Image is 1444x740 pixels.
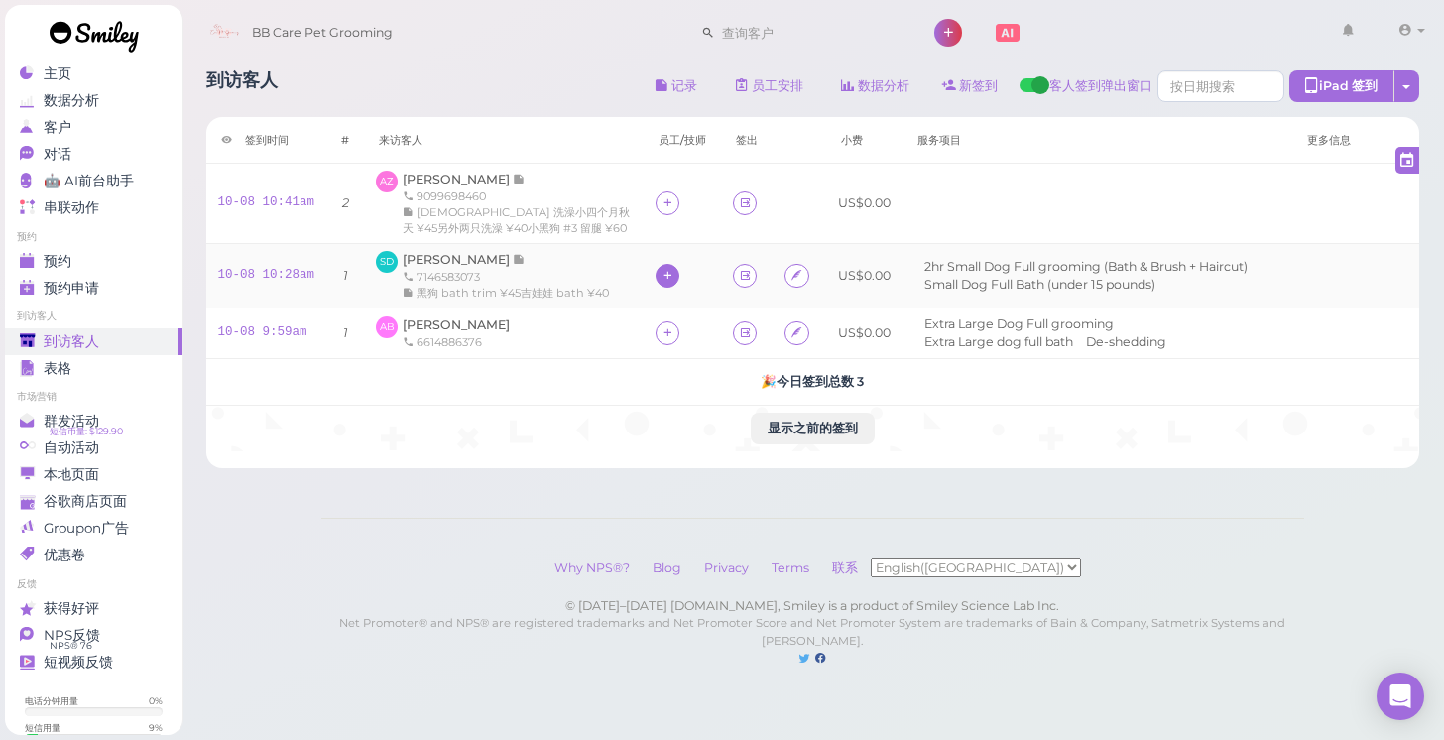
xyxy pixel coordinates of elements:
a: 🤖 AI前台助手 [5,168,182,194]
button: 记录 [639,70,714,102]
a: NPS反馈 NPS® 76 [5,622,182,649]
a: 到访客人 [5,328,182,355]
i: Agreement form [790,325,803,340]
a: Blog [643,560,691,575]
div: 0 % [149,694,163,707]
div: iPad 签到 [1289,70,1394,102]
i: Agreement form [790,268,803,283]
span: AZ [376,171,398,192]
span: 客人签到弹出窗口 [1049,77,1152,107]
a: 本地页面 [5,461,182,488]
li: Extra Large Dog Full grooming [919,315,1119,333]
a: 获得好评 [5,595,182,622]
small: Net Promoter® and NPS® are registered trademarks and Net Promoter Score and Net Promoter System a... [339,616,1285,648]
th: 员工/技师 [644,117,721,164]
a: 群发活动 短信币量: $129.90 [5,408,182,434]
a: 自动活动 [5,434,182,461]
th: 更多信息 [1292,117,1419,164]
span: 串联动作 [44,199,99,216]
span: 数据分析 [44,92,99,109]
span: 优惠卷 [44,547,85,563]
a: 数据分析 [5,87,182,114]
th: 签出 [721,117,773,164]
span: 对话 [44,146,71,163]
a: 串联动作 [5,194,182,221]
span: 到访客人 [44,333,99,350]
li: 预约 [5,230,182,244]
div: 7146583073 [403,269,609,285]
i: 1 [343,268,348,283]
td: US$0.00 [826,244,902,308]
th: 服务项目 [902,117,1292,164]
div: Open Intercom Messenger [1377,673,1424,720]
div: 9099698460 [403,188,632,204]
span: 群发活动 [44,413,99,430]
span: Groupon广告 [44,520,129,537]
a: 客户 [5,114,182,141]
span: [PERSON_NAME] [403,317,510,332]
a: 新签到 [926,70,1015,102]
a: 员工安排 [719,70,820,102]
a: [PERSON_NAME] [403,172,526,186]
h1: 到访客人 [206,70,278,107]
span: [PERSON_NAME] [403,172,513,186]
a: 优惠卷 [5,542,182,568]
i: 2 [342,195,349,210]
span: NPS® 76 [50,638,92,654]
a: 10-08 10:41am [218,195,315,209]
li: Small Dog Full Bath (under 15 pounds) [919,276,1160,294]
a: 谷歌商店页面 [5,488,182,515]
a: 数据分析 [825,70,926,102]
span: 短视频反馈 [44,654,113,671]
a: 预约 [5,248,182,275]
input: 按日期搜索 [1157,70,1284,102]
input: 查询客户 [715,17,907,49]
span: NPS反馈 [44,627,100,644]
li: De-shedding [1081,333,1171,351]
a: 10-08 10:28am [218,268,315,282]
a: Terms [762,560,819,575]
span: 🤖 AI前台助手 [44,173,134,189]
span: 获得好评 [44,600,99,617]
div: 短信用量 [25,721,60,734]
th: 签到时间 [206,117,327,164]
a: 表格 [5,355,182,382]
a: 短视频反馈 [5,649,182,676]
li: 反馈 [5,577,182,591]
div: 电话分钟用量 [25,694,78,707]
a: 对话 [5,141,182,168]
h5: 🎉 今日签到总数 3 [218,374,1408,389]
i: 1 [343,325,348,340]
span: 主页 [44,65,71,82]
li: Extra Large dog full bath [919,333,1078,351]
div: 9 % [149,721,163,734]
td: US$0.00 [826,164,902,244]
span: 本地页面 [44,466,99,483]
th: 来访客人 [364,117,644,164]
th: 小费 [826,117,902,164]
span: 预约 [44,253,71,270]
span: AB [376,316,398,338]
span: BB Care Pet Grooming [252,5,393,61]
span: 预约申请 [44,280,99,297]
div: © [DATE]–[DATE] [DOMAIN_NAME], Smiley is a product of Smiley Science Lab Inc. [321,597,1304,615]
td: US$0.00 [826,308,902,359]
a: 预约申请 [5,275,182,302]
span: 短信币量: $129.90 [50,424,123,439]
span: 记录 [513,172,526,186]
a: Why NPS®? [544,560,640,575]
span: 客户 [44,119,71,136]
span: SD [376,251,398,273]
div: 6614886376 [403,334,510,350]
span: [PERSON_NAME] [403,252,513,267]
li: 2hr Small Dog Full grooming (Bath & Brush + Haircut) [919,258,1253,276]
span: [DEMOGRAPHIC_DATA] 洗澡小四个月秋天 ¥45另外两只洗澡 ¥40小黑狗 #3 留腿 ¥60 [403,205,630,235]
span: 黑狗 bath trim ¥45吉娃娃 bath ¥40 [417,286,609,300]
li: 市场营销 [5,390,182,404]
a: Privacy [694,560,759,575]
button: 显示之前的签到 [751,413,875,444]
span: 表格 [44,360,71,377]
span: 记录 [513,252,526,267]
span: 谷歌商店页面 [44,493,127,510]
a: [PERSON_NAME] [403,252,526,267]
